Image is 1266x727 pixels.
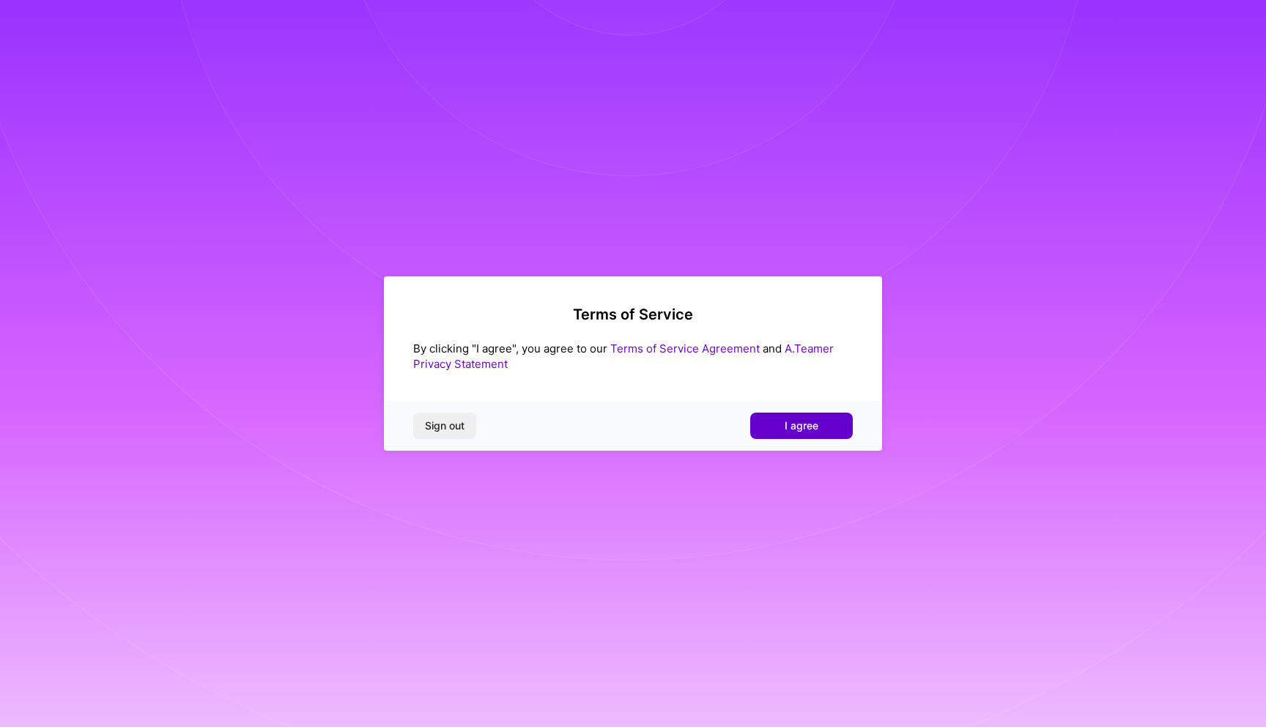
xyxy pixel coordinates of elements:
[610,342,760,355] a: Terms of Service Agreement
[785,418,818,433] span: I agree
[413,413,476,439] button: Sign out
[750,413,853,439] button: I agree
[413,341,853,372] div: By clicking "I agree", you agree to our and
[425,418,464,433] span: Sign out
[413,306,853,323] h2: Terms of Service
